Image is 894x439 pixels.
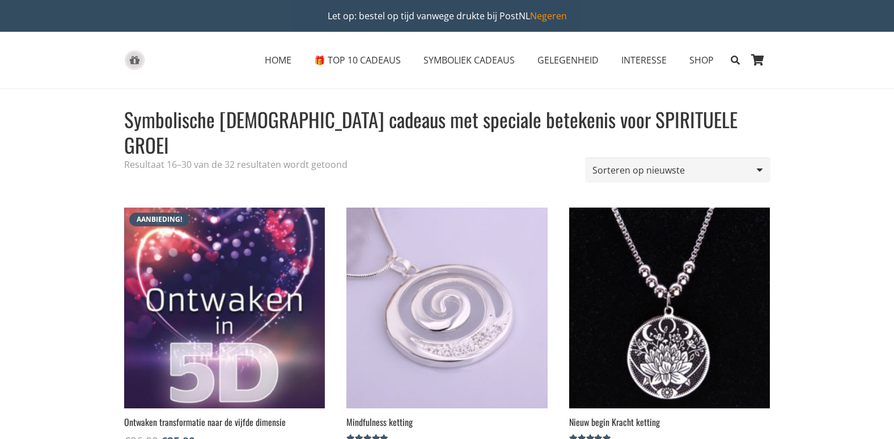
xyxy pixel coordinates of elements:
img: Prachtige Symbolische Zilveren Ketting met speciale betekenis voor Gecentreerd zijn, kracht en je... [346,208,547,408]
span: INTERESSE [621,54,667,66]
h2: Mindfulness ketting [346,416,547,428]
a: Zoeken [725,46,745,74]
img: Bijzonder mooi symbolische ketting voor innerlijke kracht - cadeau inspirerendwinkelen.nl [569,208,770,408]
span: SYMBOLIEK CADEAUS [423,54,515,66]
img: Boek cadeau tip Spiritualiteit - Alles over de 5de dimensie oude pijn helen [124,208,325,408]
a: 🎁 TOP 10 CADEAUS🎁 TOP 10 CADEAUS Menu [303,46,412,74]
a: SYMBOLIEK CADEAUSSYMBOLIEK CADEAUS Menu [412,46,526,74]
a: INTERESSEINTERESSE Menu [610,46,678,74]
a: Winkelwagen [745,32,770,88]
select: Winkelbestelling [585,158,770,183]
h2: Ontwaken transformatie naar de vijfde dimensie [124,416,325,428]
span: GELEGENHEID [537,54,599,66]
p: Resultaat 16–30 van de 32 resultaten wordt getoond [124,158,348,171]
a: GELEGENHEIDGELEGENHEID Menu [526,46,610,74]
a: Negeren [530,10,567,22]
h1: Symbolische [DEMOGRAPHIC_DATA] cadeaus met speciale betekenis voor SPIRITUELE GROEI [124,107,761,158]
span: Aanbieding! [129,213,189,226]
h2: Nieuw begin Kracht ketting [569,416,770,428]
a: gift-box-icon-grey-inspirerendwinkelen [124,50,145,70]
span: HOME [265,54,291,66]
a: HOMEHOME Menu [253,46,303,74]
a: SHOPSHOP Menu [678,46,725,74]
span: 🎁 TOP 10 CADEAUS [314,54,401,66]
span: SHOP [689,54,714,66]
